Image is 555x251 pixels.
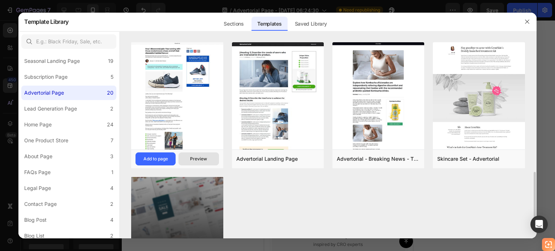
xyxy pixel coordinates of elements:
div: Advertorial Landing Page [236,155,298,163]
div: About Page [24,152,52,161]
div: 20 [107,88,113,97]
div: Lead Generation Page [24,104,77,113]
div: Seasonal Landing Page [24,57,80,65]
div: 3 [110,152,113,161]
div: Skincare Set - Advertorial [437,155,499,163]
div: Subscription Page [24,73,68,81]
strong: תמכי בהורמונים ובחשק המיני [23,33,134,44]
span: Add section [6,196,40,204]
div: 4 [110,216,113,224]
div: 19 [108,57,113,65]
div: Home Page [24,120,52,129]
div: 1 [111,168,113,177]
div: Add to page [143,156,168,162]
div: Choose templates [53,212,96,220]
div: 7 [111,136,113,145]
div: FAQs Page [24,168,51,177]
div: Blog Post [24,216,47,224]
div: 2 [110,104,113,113]
strong: הפכי נפילה ואובדן נפח [48,20,134,31]
div: Advertorial - Breaking News - The Before Image [337,155,420,163]
div: Contact Page [24,200,57,208]
div: 5 [111,73,113,81]
div: Legal Page [24,184,51,192]
div: 2 [110,200,113,208]
h2: Template Library [24,12,69,31]
div: Templates [251,17,287,31]
button: Preview [178,152,219,165]
p: 90-day money back guarantee [44,66,113,73]
strong: שפרי מוצקות והרמה [56,7,134,18]
div: 2 [110,231,113,240]
div: One Product Store [24,136,68,145]
strong: השיגי עור חלק וצעיר יותר [38,46,134,57]
div: Drop element here [60,110,98,116]
div: Preview [190,156,207,162]
strong: בדקי זמינות [57,79,92,87]
div: Advertorial Page [24,88,64,97]
div: 4 [110,184,113,192]
button: Add to page [135,152,176,165]
input: E.g.: Black Friday, Sale, etc. [21,34,116,49]
div: Drop element here [60,152,98,157]
a: בדקי זמינות [14,74,135,93]
div: Saved Library [289,17,333,31]
div: 24 [107,120,113,129]
div: Blog List [24,231,44,240]
div: Open Intercom Messenger [530,216,548,233]
div: Sections [218,17,249,31]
